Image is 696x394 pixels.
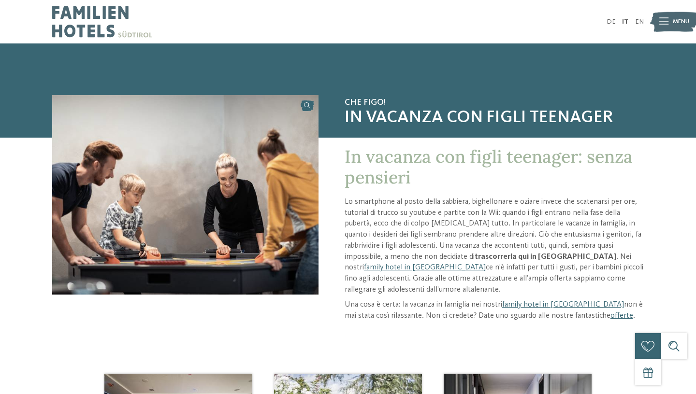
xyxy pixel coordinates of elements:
a: family hotel in [GEOGRAPHIC_DATA] [364,264,486,271]
span: Che figo! [345,98,644,108]
span: Menu [673,17,689,26]
a: EN [635,18,644,25]
a: IT [622,18,628,25]
p: Lo smartphone al posto della sabbiera, bighellonare e oziare invece che scatenarsi per ore, tutor... [345,197,644,295]
img: Progettate delle vacanze con i vostri figli teenager? [52,95,319,295]
a: DE [607,18,616,25]
a: family hotel in [GEOGRAPHIC_DATA] [502,301,624,309]
span: In vacanza con figli teenager [345,108,644,128]
strong: trascorrerla qui in [GEOGRAPHIC_DATA] [475,253,616,261]
span: In vacanza con figli teenager: senza pensieri [345,145,633,188]
a: offerte [610,312,633,320]
p: Una cosa è certa: la vacanza in famiglia nei nostri non è mai stata così rilassante. Non ci crede... [345,299,644,321]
